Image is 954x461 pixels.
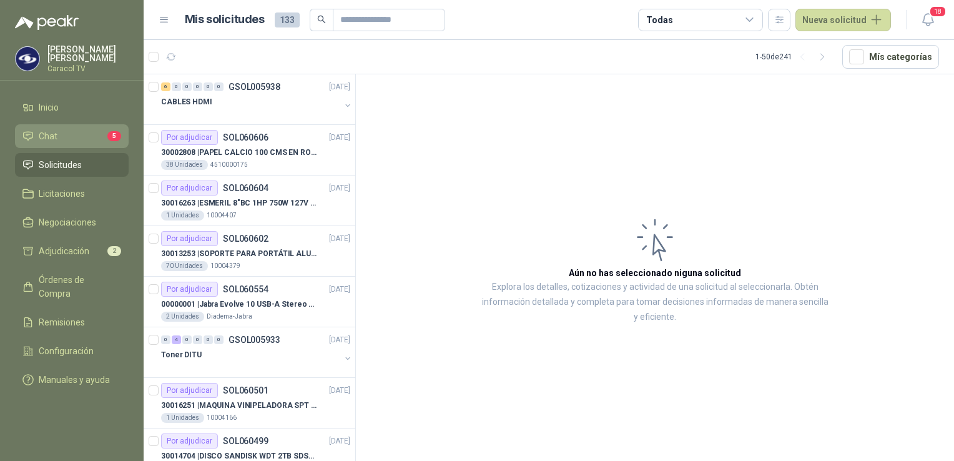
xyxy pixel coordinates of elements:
p: [DATE] [329,435,350,447]
span: Configuración [39,344,94,358]
span: 2 [107,246,121,256]
div: 0 [172,82,181,91]
a: Inicio [15,96,129,119]
div: 1 - 50 de 241 [755,47,832,67]
p: 4510000175 [210,160,248,170]
p: Diadema-Jabra [207,312,252,322]
p: Toner DITU [161,349,202,361]
div: 0 [204,82,213,91]
span: Remisiones [39,315,85,329]
a: 0 4 0 0 0 0 GSOL005933[DATE] Toner DITU [161,332,353,372]
img: Company Logo [16,47,39,71]
button: 18 [917,9,939,31]
div: 0 [161,335,170,344]
a: Negociaciones [15,211,129,234]
span: Inicio [39,101,59,114]
div: 38 Unidades [161,160,208,170]
div: 0 [204,335,213,344]
div: Por adjudicar [161,231,218,246]
p: 00000001 | Jabra Evolve 10 USB-A Stereo HSC200 [161,299,317,310]
button: Nueva solicitud [795,9,891,31]
div: 0 [214,335,224,344]
p: Caracol TV [47,65,129,72]
p: [DATE] [329,334,350,346]
span: 133 [275,12,300,27]
div: 0 [193,82,202,91]
p: SOL060602 [223,234,268,243]
div: 1 Unidades [161,211,204,221]
h1: Mis solicitudes [185,11,265,29]
span: Órdenes de Compra [39,273,117,300]
p: [DATE] [329,81,350,93]
p: Explora los detalles, cotizaciones y actividad de una solicitud al seleccionarla. Obtén informaci... [481,280,829,325]
span: Licitaciones [39,187,85,201]
a: Por adjudicarSOL060606[DATE] 30002808 |PAPEL CALCIO 100 CMS EN ROLLO DE 100 GR38 Unidades4510000175 [144,125,355,176]
span: 5 [107,131,121,141]
div: 70 Unidades [161,261,208,271]
p: [DATE] [329,385,350,397]
span: search [317,15,326,24]
div: 6 [161,82,170,91]
a: 6 0 0 0 0 0 GSOL005938[DATE] CABLES HDMI [161,79,353,119]
span: 18 [929,6,947,17]
span: Adjudicación [39,244,89,258]
div: 2 Unidades [161,312,204,322]
p: [DATE] [329,233,350,245]
a: Por adjudicarSOL060604[DATE] 30016263 |ESMERIL 8"BC 1HP 750W 127V 3450RPM URREA1 Unidades10004407 [144,176,355,226]
div: 1 Unidades [161,413,204,423]
h3: Aún no has seleccionado niguna solicitud [569,266,741,280]
div: 4 [172,335,181,344]
p: SOL060501 [223,386,268,395]
a: Solicitudes [15,153,129,177]
a: Manuales y ayuda [15,368,129,392]
div: Por adjudicar [161,181,218,196]
p: SOL060606 [223,133,268,142]
p: SOL060499 [223,437,268,445]
div: 0 [182,82,192,91]
a: Licitaciones [15,182,129,206]
div: Por adjudicar [161,434,218,449]
a: Remisiones [15,310,129,334]
a: Chat5 [15,124,129,148]
p: 30002808 | PAPEL CALCIO 100 CMS EN ROLLO DE 100 GR [161,147,317,159]
span: Chat [39,129,57,143]
p: 30016251 | MAQUINA VINIPELADORA SPT M 10 – 50 [161,400,317,412]
p: [PERSON_NAME] [PERSON_NAME] [47,45,129,62]
a: Órdenes de Compra [15,268,129,305]
p: 30016263 | ESMERIL 8"BC 1HP 750W 127V 3450RPM URREA [161,197,317,209]
span: Manuales y ayuda [39,373,110,387]
p: SOL060554 [223,285,268,294]
p: [DATE] [329,182,350,194]
p: GSOL005938 [229,82,280,91]
div: Por adjudicar [161,282,218,297]
div: Por adjudicar [161,383,218,398]
p: 10004379 [210,261,240,271]
a: Por adjudicarSOL060602[DATE] 30013253 |SOPORTE PARA PORTÁTIL ALUMINIO PLEGABLE VTA70 Unidades1000... [144,226,355,277]
a: Adjudicación2 [15,239,129,263]
img: Logo peakr [15,15,79,30]
p: 30013253 | SOPORTE PARA PORTÁTIL ALUMINIO PLEGABLE VTA [161,248,317,260]
span: Negociaciones [39,216,96,229]
p: SOL060604 [223,184,268,192]
a: Configuración [15,339,129,363]
p: [DATE] [329,284,350,295]
p: 10004166 [207,413,237,423]
div: Todas [646,13,672,27]
p: CABLES HDMI [161,96,212,108]
div: Por adjudicar [161,130,218,145]
button: Mís categorías [842,45,939,69]
div: 0 [214,82,224,91]
p: [DATE] [329,132,350,144]
p: GSOL005933 [229,335,280,344]
div: 0 [182,335,192,344]
span: Solicitudes [39,158,82,172]
a: Por adjudicarSOL060501[DATE] 30016251 |MAQUINA VINIPELADORA SPT M 10 – 501 Unidades10004166 [144,378,355,429]
div: 0 [193,335,202,344]
p: 10004407 [207,211,237,221]
a: Por adjudicarSOL060554[DATE] 00000001 |Jabra Evolve 10 USB-A Stereo HSC2002 UnidadesDiadema-Jabra [144,277,355,327]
